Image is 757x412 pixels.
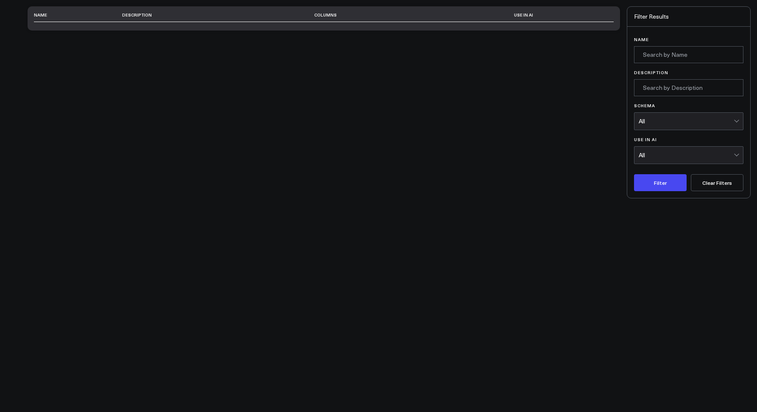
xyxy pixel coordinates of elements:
div: All [639,152,734,159]
label: Use in AI [634,137,743,142]
label: Name [634,37,743,42]
th: Columns [314,8,461,22]
label: Description [634,70,743,75]
div: All [639,118,734,125]
input: Search by Description [634,79,743,96]
button: Clear Filters [691,174,743,191]
button: Filter [634,174,687,191]
th: Use in AI [461,8,587,22]
th: Description [122,8,314,22]
input: Search by Name [634,46,743,63]
label: Schema [634,103,743,108]
th: Name [34,8,122,22]
div: Filter Results [627,7,750,27]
